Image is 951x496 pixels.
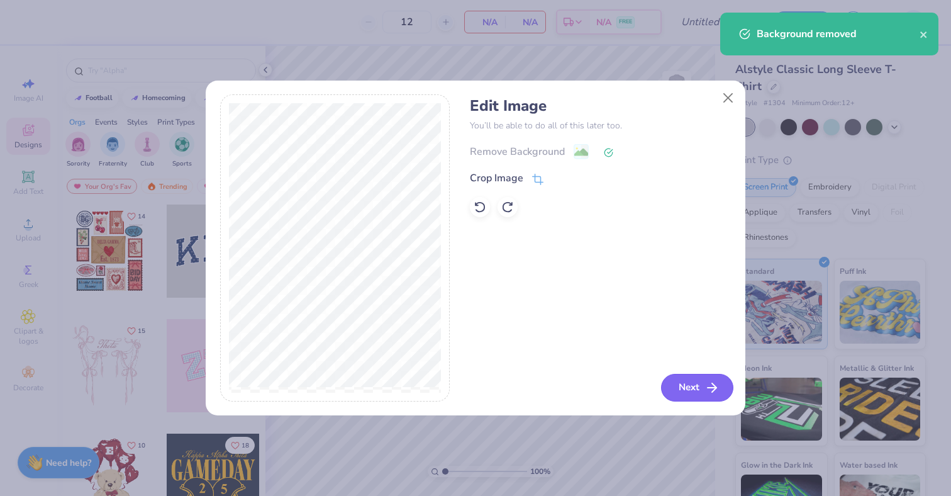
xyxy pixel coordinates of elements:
button: close [920,26,928,42]
button: Next [661,374,733,402]
div: Background removed [757,26,920,42]
h4: Edit Image [470,97,731,115]
button: Close [716,86,740,110]
div: Crop Image [470,171,523,186]
p: You’ll be able to do all of this later too. [470,119,731,132]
